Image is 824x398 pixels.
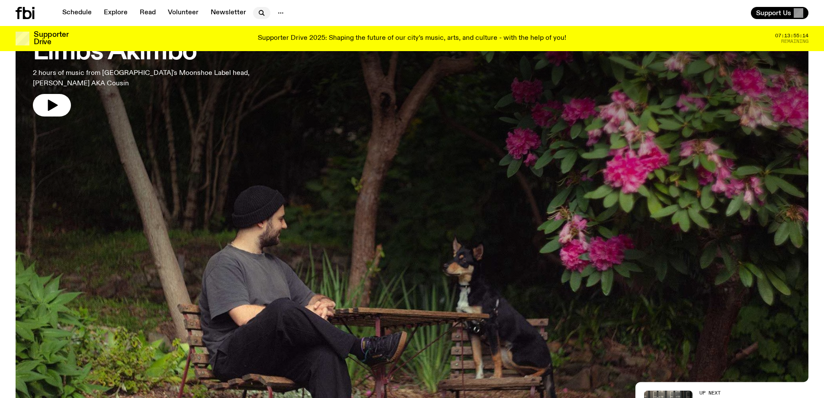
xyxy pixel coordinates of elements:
span: Support Us [756,9,791,17]
a: Schedule [57,7,97,19]
h2: Up Next [699,391,806,395]
p: Supporter Drive 2025: Shaping the future of our city’s music, arts, and culture - with the help o... [258,35,566,42]
span: 07:13:55:14 [775,33,808,38]
h3: Supporter Drive [34,31,68,46]
a: Volunteer [163,7,204,19]
span: Remaining [781,39,808,44]
a: Explore [99,7,133,19]
a: Limbs Akimbo2 hours of music from [GEOGRAPHIC_DATA]'s Moonshoe Label head, [PERSON_NAME] AKA Cousin [33,20,254,116]
button: Support Us [751,7,808,19]
a: Newsletter [205,7,251,19]
a: Read [135,7,161,19]
h3: Limbs Akimbo [33,40,254,65]
p: 2 hours of music from [GEOGRAPHIC_DATA]'s Moonshoe Label head, [PERSON_NAME] AKA Cousin [33,68,254,89]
